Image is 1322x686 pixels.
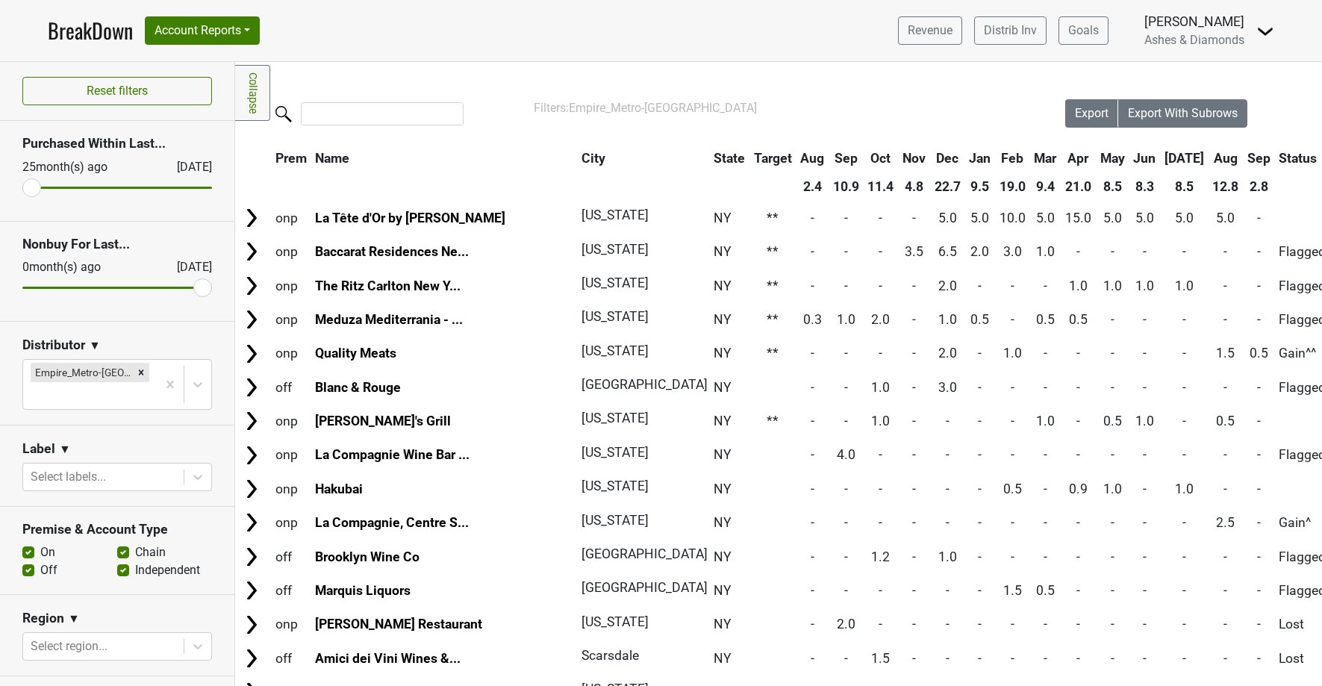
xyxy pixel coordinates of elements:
[714,447,732,462] span: NY
[837,447,855,462] span: 4.0
[1223,481,1227,496] span: -
[1036,211,1055,225] span: 5.0
[1111,515,1114,530] span: -
[714,380,732,395] span: NY
[22,136,212,152] h3: Purchased Within Last...
[1011,312,1014,327] span: -
[22,522,212,537] h3: Premise & Account Type
[938,312,957,327] span: 1.0
[48,15,133,46] a: BreakDown
[1223,312,1227,327] span: -
[240,207,263,229] img: Arrow right
[40,561,57,579] label: Off
[1011,549,1014,564] span: -
[978,447,982,462] span: -
[240,343,263,365] img: Arrow right
[811,447,814,462] span: -
[898,16,962,45] a: Revenue
[946,414,950,428] span: -
[912,515,916,530] span: -
[1144,12,1244,31] div: [PERSON_NAME]
[315,211,505,225] a: La Tête d'Or by [PERSON_NAME]
[811,481,814,496] span: -
[1257,211,1261,225] span: -
[1182,244,1186,259] span: -
[796,145,828,172] th: Aug: activate to sort column ascending
[275,151,307,166] span: Prem
[1076,414,1080,428] span: -
[22,237,212,252] h3: Nonbuy For Last...
[1182,346,1186,361] span: -
[240,647,263,670] img: Arrow right
[1076,515,1080,530] span: -
[582,411,649,425] span: [US_STATE]
[978,380,982,395] span: -
[1182,447,1186,462] span: -
[1065,211,1091,225] span: 15.0
[135,561,200,579] label: Independent
[1031,173,1061,200] th: 9.4
[1143,549,1147,564] span: -
[938,278,957,293] span: 2.0
[938,346,957,361] span: 2.0
[811,244,814,259] span: -
[1143,312,1147,327] span: -
[811,278,814,293] span: -
[912,380,916,395] span: -
[912,549,916,564] span: -
[1161,173,1208,200] th: 8.5
[1223,380,1227,395] span: -
[714,312,732,327] span: NY
[714,414,732,428] span: NY
[1257,380,1261,395] span: -
[240,511,263,534] img: Arrow right
[1061,173,1095,200] th: 21.0
[1044,515,1047,530] span: -
[235,65,270,121] a: Collapse
[272,439,311,471] td: onp
[1209,173,1243,200] th: 12.8
[714,481,732,496] span: NY
[1143,346,1147,361] span: -
[946,481,950,496] span: -
[312,145,577,172] th: Name: activate to sort column ascending
[582,242,649,257] span: [US_STATE]
[710,145,749,172] th: State: activate to sort column ascending
[1143,447,1147,462] span: -
[978,278,982,293] span: -
[1129,145,1159,172] th: Jun: activate to sort column ascending
[240,376,263,399] img: Arrow right
[1011,414,1014,428] span: -
[1044,380,1047,395] span: -
[1223,278,1227,293] span: -
[1216,211,1235,225] span: 5.0
[811,380,814,395] span: -
[534,99,1023,117] div: Filters:
[240,275,263,297] img: Arrow right
[1257,447,1261,462] span: -
[978,346,982,361] span: -
[879,447,882,462] span: -
[1257,312,1261,327] span: -
[912,211,916,225] span: -
[938,549,957,564] span: 1.0
[22,337,85,353] h3: Distributor
[1044,346,1047,361] span: -
[59,440,71,458] span: ▼
[1000,211,1026,225] span: 10.0
[996,173,1029,200] th: 19.0
[272,540,311,573] td: off
[163,258,212,276] div: [DATE]
[582,208,649,222] span: [US_STATE]
[912,414,916,428] span: -
[578,145,701,172] th: City: activate to sort column ascending
[946,515,950,530] span: -
[315,549,420,564] a: Brooklyn Wine Co
[714,549,732,564] span: NY
[1182,549,1186,564] span: -
[272,202,311,234] td: onp
[1069,312,1088,327] span: 0.5
[1182,312,1186,327] span: -
[315,515,469,530] a: La Compagnie, Centre S...
[1143,481,1147,496] span: -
